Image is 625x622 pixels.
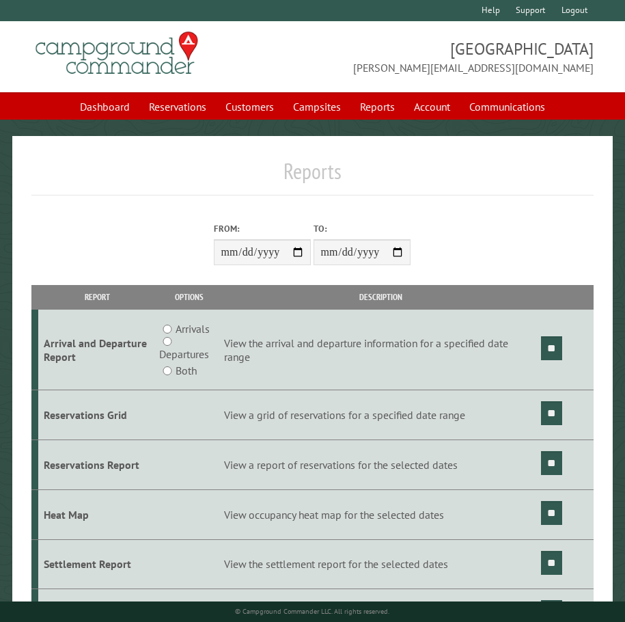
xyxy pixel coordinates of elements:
[176,362,197,379] label: Both
[222,285,539,309] th: Description
[352,94,403,120] a: Reports
[38,390,157,440] td: Reservations Grid
[159,346,209,362] label: Departures
[38,440,157,489] td: Reservations Report
[72,94,138,120] a: Dashboard
[222,440,539,489] td: View a report of reservations for the selected dates
[31,158,594,195] h1: Reports
[217,94,282,120] a: Customers
[222,539,539,589] td: View the settlement report for the selected dates
[461,94,553,120] a: Communications
[222,390,539,440] td: View a grid of reservations for a specified date range
[38,539,157,589] td: Settlement Report
[285,94,349,120] a: Campsites
[214,222,311,235] label: From:
[31,27,202,80] img: Campground Commander
[406,94,458,120] a: Account
[176,321,210,337] label: Arrivals
[38,489,157,539] td: Heat Map
[222,489,539,539] td: View occupancy heat map for the selected dates
[141,94,214,120] a: Reservations
[313,38,594,76] span: [GEOGRAPHIC_DATA] [PERSON_NAME][EMAIL_ADDRESS][DOMAIN_NAME]
[235,607,389,616] small: © Campground Commander LLC. All rights reserved.
[157,285,222,309] th: Options
[38,285,157,309] th: Report
[314,222,411,235] label: To:
[38,310,157,390] td: Arrival and Departure Report
[222,310,539,390] td: View the arrival and departure information for a specified date range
